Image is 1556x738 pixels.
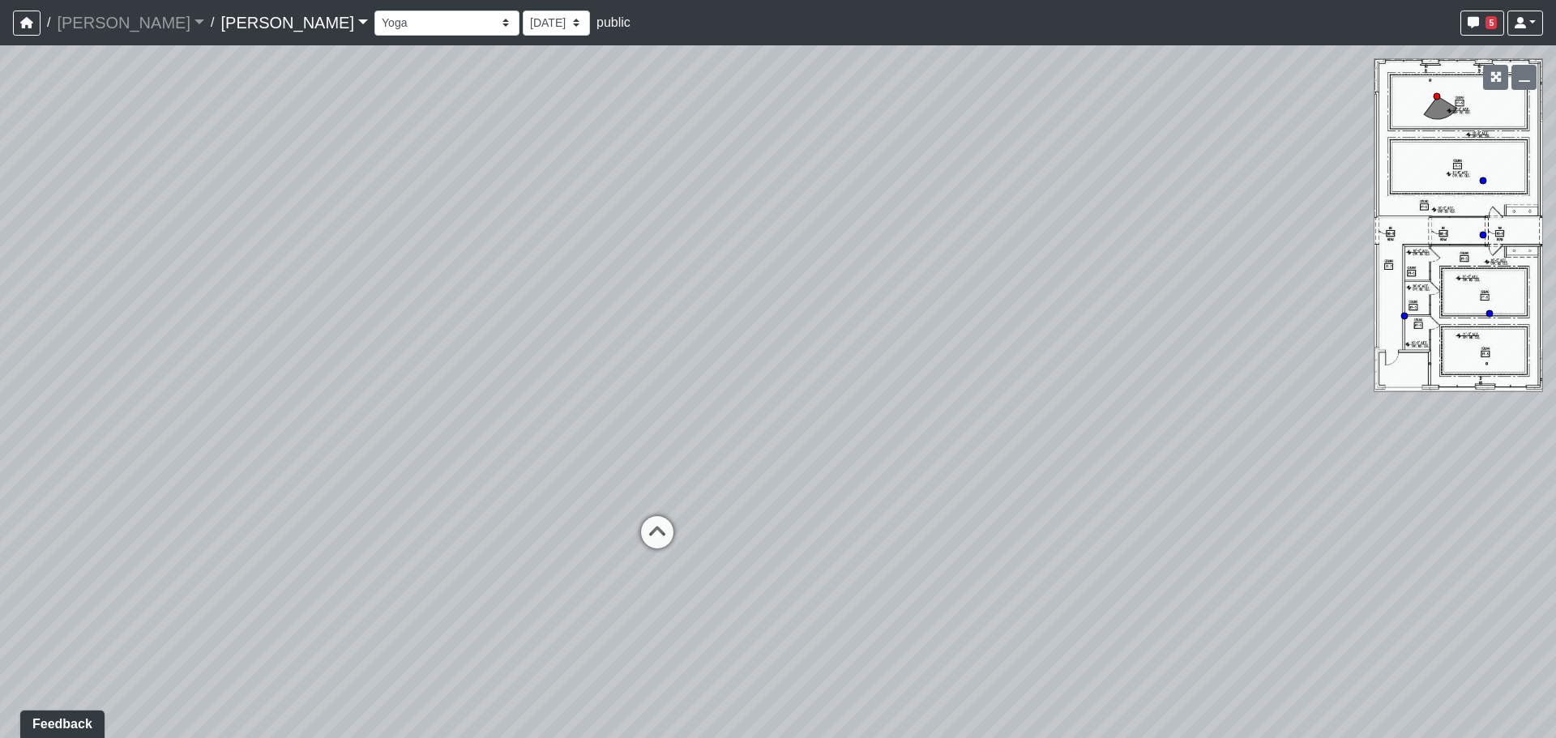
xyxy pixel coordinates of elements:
[57,6,204,39] a: [PERSON_NAME]
[12,706,108,738] iframe: Ybug feedback widget
[220,6,368,39] a: [PERSON_NAME]
[1460,11,1504,36] button: 5
[41,6,57,39] span: /
[596,15,631,29] span: public
[204,6,220,39] span: /
[1485,16,1497,29] span: 5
